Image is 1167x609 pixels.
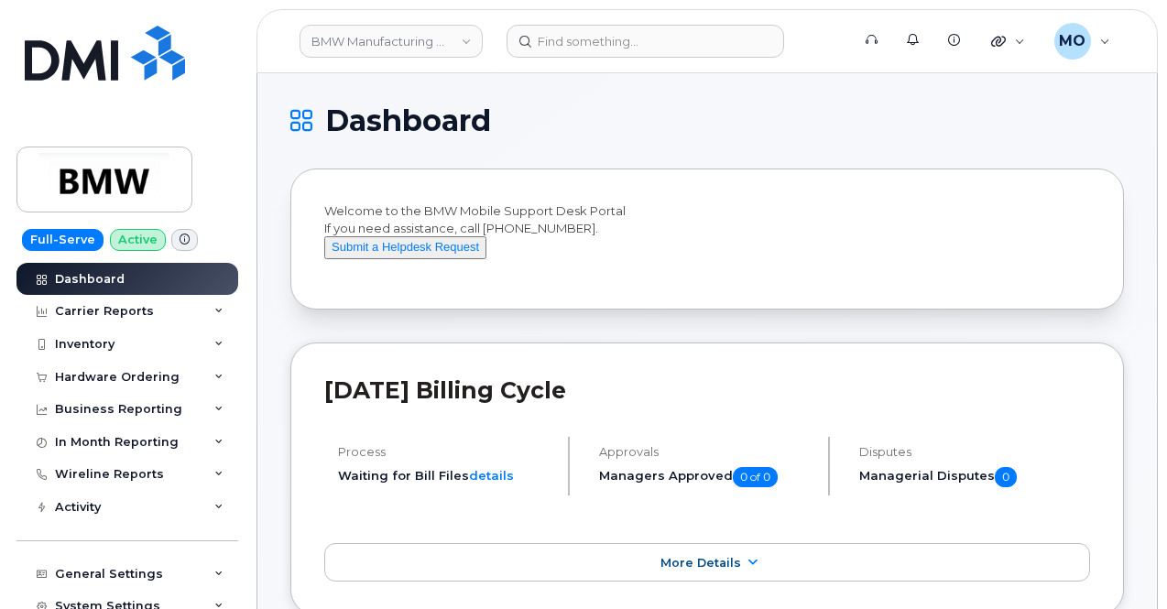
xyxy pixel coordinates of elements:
[660,556,741,570] span: More Details
[338,445,552,459] h4: Process
[1087,529,1153,595] iframe: Messenger Launcher
[338,467,552,484] li: Waiting for Bill Files
[324,376,1090,404] h2: [DATE] Billing Cycle
[733,467,778,487] span: 0 of 0
[324,236,486,259] button: Submit a Helpdesk Request
[325,107,491,135] span: Dashboard
[859,467,1090,487] h5: Managerial Disputes
[324,202,1090,276] div: Welcome to the BMW Mobile Support Desk Portal If you need assistance, call [PHONE_NUMBER].
[324,239,486,254] a: Submit a Helpdesk Request
[995,467,1017,487] span: 0
[469,468,514,483] a: details
[859,445,1090,459] h4: Disputes
[599,467,813,487] h5: Managers Approved
[599,445,813,459] h4: Approvals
